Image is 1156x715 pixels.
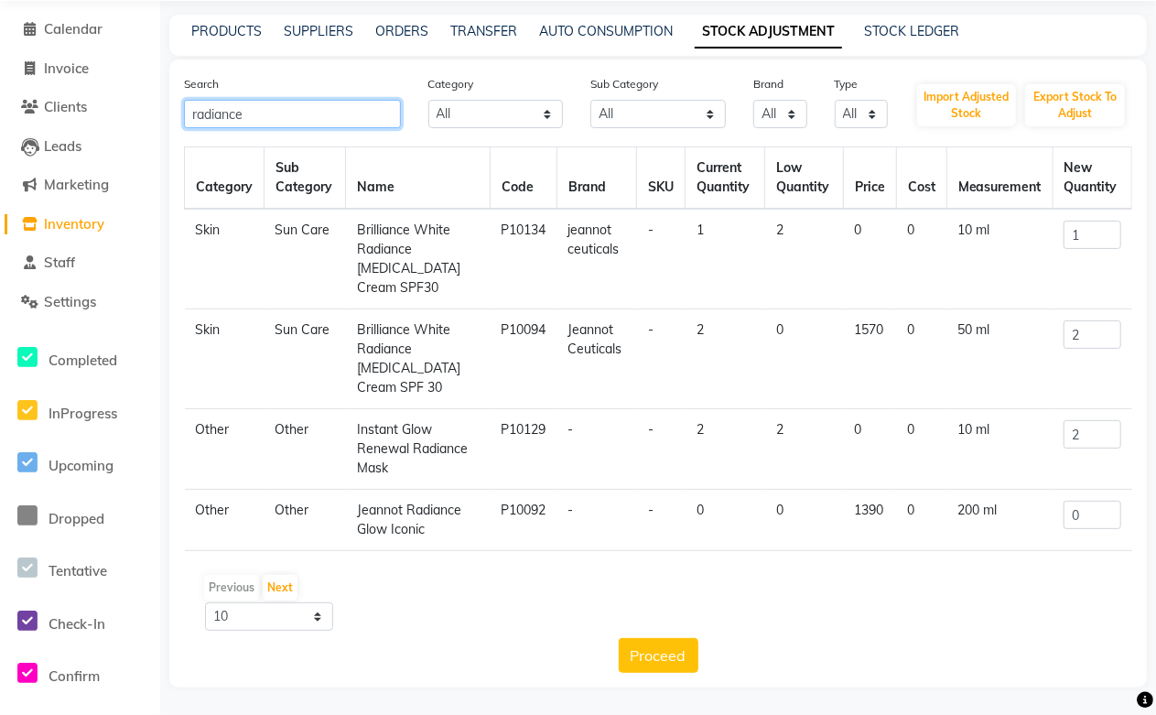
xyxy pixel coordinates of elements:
td: Other [185,409,265,490]
td: 0 [896,209,946,309]
td: Brilliance White Radiance [MEDICAL_DATA] Cream SPF 30 [346,309,491,409]
td: 0 [896,309,946,409]
span: Leads [44,137,81,155]
span: Tentative [49,562,107,580]
td: - [637,409,686,490]
span: Confirm [49,667,100,685]
td: 2 [686,309,765,409]
span: Calendar [44,20,103,38]
label: Brand [753,76,783,92]
td: 2 [765,409,843,490]
td: P10092 [491,490,557,551]
span: Marketing [44,176,109,193]
label: Category [428,76,474,92]
th: Brand [557,147,637,210]
button: Proceed [619,638,698,673]
label: Search [184,76,219,92]
td: - [557,409,637,490]
td: Brilliance White Radiance [MEDICAL_DATA] Cream SPF30 [346,209,491,309]
button: Import Adjusted Stock [917,84,1016,126]
span: InProgress [49,405,117,422]
a: Settings [5,292,156,313]
td: Skin [185,209,265,309]
label: Sub Category [590,76,658,92]
td: Skin [185,309,265,409]
td: Other [265,409,346,490]
th: Category [185,147,265,210]
td: jeannot ceuticals [557,209,637,309]
td: 0 [843,409,896,490]
td: 0 [765,309,843,409]
td: 0 [765,490,843,551]
a: Marketing [5,175,156,196]
span: Dropped [49,510,104,527]
td: Jeannot Radiance Glow Iconic [346,490,491,551]
td: Instant Glow Renewal Radiance Mask [346,409,491,490]
label: Type [835,76,859,92]
button: Export Stock To Adjust [1025,84,1125,126]
td: Other [185,490,265,551]
td: Sun Care [265,209,346,309]
td: - [637,309,686,409]
a: Clients [5,97,156,118]
a: STOCK LEDGER [864,23,959,39]
td: 1 [686,209,765,309]
span: Settings [44,293,96,310]
a: Inventory [5,214,156,235]
a: Invoice [5,59,156,80]
td: P10134 [491,209,557,309]
td: 10 ml [946,209,1053,309]
a: Staff [5,253,156,274]
td: Sun Care [265,309,346,409]
td: 0 [843,209,896,309]
th: New Quantity [1053,147,1131,210]
button: Next [263,575,297,601]
th: Current Quantity [686,147,765,210]
input: Search Product [184,100,401,128]
td: Jeannot Ceuticals [557,309,637,409]
th: Code [491,147,557,210]
a: STOCK ADJUSTMENT [695,16,842,49]
span: Upcoming [49,457,113,474]
td: 0 [686,490,765,551]
th: Low Quantity [765,147,843,210]
a: Leads [5,136,156,157]
td: Other [265,490,346,551]
span: Inventory [44,215,104,233]
span: Completed [49,352,117,369]
td: 1570 [843,309,896,409]
td: 0 [896,409,946,490]
td: 1390 [843,490,896,551]
a: PRODUCTS [191,23,262,39]
td: - [557,490,637,551]
td: P10129 [491,409,557,490]
a: TRANSFER [450,23,517,39]
th: SKU [637,147,686,210]
td: 2 [686,409,765,490]
span: Clients [44,98,87,115]
td: 50 ml [946,309,1053,409]
th: Sub Category [265,147,346,210]
a: Calendar [5,19,156,40]
span: Staff [44,254,75,271]
a: ORDERS [375,23,428,39]
th: Name [346,147,491,210]
th: Cost [896,147,946,210]
td: 0 [896,490,946,551]
td: - [637,490,686,551]
a: SUPPLIERS [284,23,353,39]
td: 10 ml [946,409,1053,490]
td: 200 ml [946,490,1053,551]
th: Measurement [946,147,1053,210]
a: AUTO CONSUMPTION [539,23,673,39]
td: P10094 [491,309,557,409]
span: Check-In [49,615,105,633]
th: Price [843,147,896,210]
span: Invoice [44,60,89,77]
td: - [637,209,686,309]
td: 2 [765,209,843,309]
